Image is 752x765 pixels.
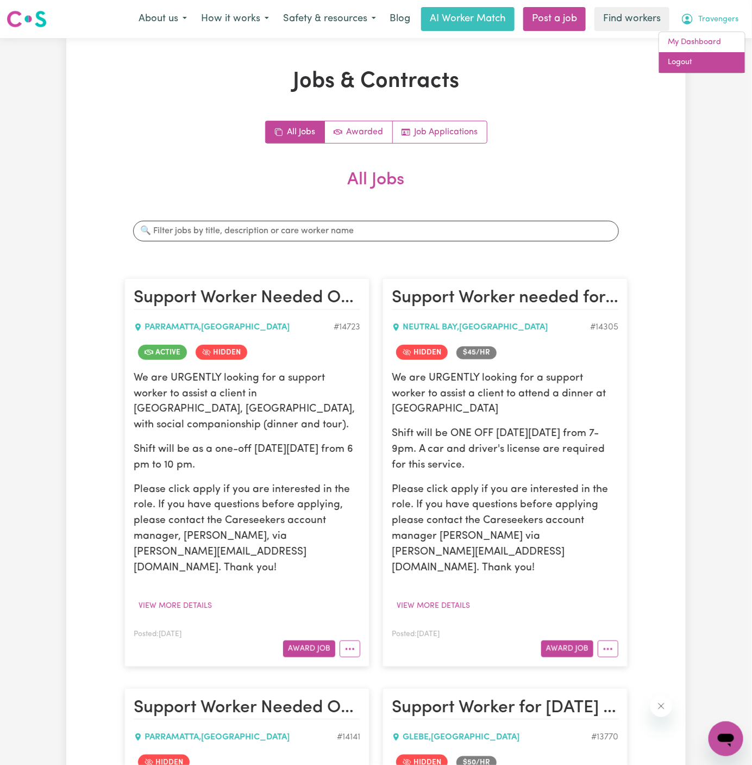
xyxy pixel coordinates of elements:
iframe: Button to launch messaging window [709,722,743,756]
span: Posted: [DATE] [134,631,181,638]
span: Posted: [DATE] [392,631,440,638]
h2: Support Worker Needed ONE OFF Tomorrow, Saturday 12/04 For Community Access In Parramatta, NSW [134,698,360,719]
button: View more details [392,598,475,614]
div: PARRAMATTA , [GEOGRAPHIC_DATA] [134,731,337,744]
p: Shift will be as a one-off [DATE][DATE] from 6 pm to 10 pm. [134,442,360,474]
a: AI Worker Match [421,7,515,31]
p: Please click apply if you are interested in the role. If you have questions before applying pleas... [392,482,618,576]
button: Award Job [283,640,335,657]
h2: Support Worker for 1st Feb in Glebe needed [392,698,618,719]
h2: All Jobs [124,170,628,208]
a: Find workers [594,7,669,31]
div: Job ID #13770 [591,731,618,744]
a: Active jobs [325,121,393,143]
button: Safety & resources [276,8,383,30]
div: NEUTRAL BAY , [GEOGRAPHIC_DATA] [392,321,590,334]
a: Logout [659,52,745,73]
button: My Account [674,8,745,30]
button: Award Job [541,640,593,657]
span: Job rate per hour [456,346,497,359]
div: GLEBE , [GEOGRAPHIC_DATA] [392,731,591,744]
button: More options [598,640,618,657]
p: Please click apply if you are interested in the role. If you have questions before applying, plea... [134,482,360,576]
span: Travengers [698,14,738,26]
h1: Jobs & Contracts [124,69,628,95]
span: Need any help? [7,8,66,16]
span: Job is hidden [196,345,247,360]
p: Shift will be ONE OFF [DATE][DATE] from 7-9pm. A car and driver's license are required for this s... [392,426,618,473]
a: Careseekers logo [7,7,47,32]
iframe: Close message [650,695,672,717]
button: How it works [194,8,276,30]
a: Post a job [523,7,586,31]
span: Job is hidden [396,345,448,360]
a: Blog [383,7,417,31]
div: Job ID #14141 [337,731,360,744]
a: Job applications [393,121,487,143]
img: Careseekers logo [7,9,47,29]
button: More options [340,640,360,657]
a: My Dashboard [659,32,745,53]
p: We are URGENTLY looking for a support worker to assist a client in [GEOGRAPHIC_DATA], [GEOGRAPHIC... [134,371,360,433]
input: 🔍 Filter jobs by title, description or care worker name [133,221,619,241]
h2: Support Worker needed for this Friday 16/5 Community Access [392,288,618,309]
h2: Support Worker Needed ONE OFF Tomorrow, Friday 18/07 In Parramatta, NSW [134,288,360,309]
div: Job ID #14723 [334,321,360,334]
div: Job ID #14305 [590,321,618,334]
span: Job is active [138,345,187,360]
button: View more details [134,598,217,614]
a: All jobs [266,121,325,143]
button: About us [131,8,194,30]
div: PARRAMATTA , [GEOGRAPHIC_DATA] [134,321,334,334]
div: My Account [659,32,745,73]
p: We are URGENTLY looking for a support worker to assist a client to attend a dinner at [GEOGRAPHIC... [392,371,618,418]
